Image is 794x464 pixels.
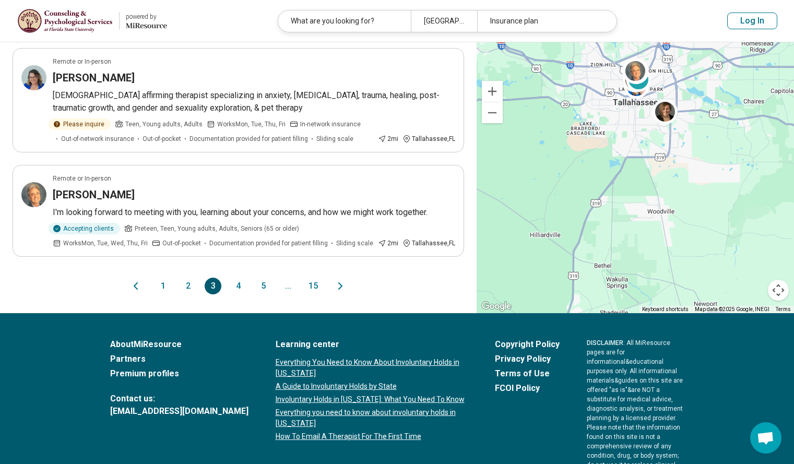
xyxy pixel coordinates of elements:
div: 2 [626,66,651,91]
button: Zoom in [482,81,503,102]
p: Remote or In-person [53,174,111,183]
p: I'm looking forward to meeting with you, learning about your concerns, and how we might work toge... [53,206,455,219]
div: [GEOGRAPHIC_DATA], [GEOGRAPHIC_DATA] [411,10,477,32]
button: Next page [334,278,347,294]
span: Sliding scale [336,239,373,248]
div: Tallahassee , FL [402,134,455,144]
span: In-network insurance [300,120,361,129]
a: FCOI Policy [495,382,560,395]
img: Google [479,300,514,313]
a: How To Email A Therapist For The First Time [276,431,468,442]
a: Terms (opens in new tab) [776,306,791,312]
span: Map data ©2025 Google, INEGI [695,306,769,312]
div: Insurance plan [477,10,610,32]
button: Map camera controls [768,280,789,301]
button: 3 [205,278,221,294]
a: Open this area in Google Maps (opens a new window) [479,300,514,313]
button: Previous page [129,278,142,294]
a: Partners [110,353,248,365]
h3: [PERSON_NAME] [53,70,135,85]
div: powered by [126,12,167,21]
a: Copyright Policy [495,338,560,351]
a: AboutMiResource [110,338,248,351]
button: 2 [180,278,196,294]
div: Accepting clients [49,223,120,234]
button: 4 [230,278,246,294]
div: Open chat [750,422,781,454]
span: Documentation provided for patient filling [209,239,328,248]
img: Florida State University [17,8,113,33]
span: Documentation provided for patient filling [189,134,308,144]
a: Premium profiles [110,367,248,380]
a: Involuntary Holds in [US_STATE]: What You Need To Know [276,394,468,405]
span: Out-of-pocket [162,239,201,248]
div: 2 mi [378,239,398,248]
span: Teen, Young adults, Adults [125,120,203,129]
a: Everything you need to know about involuntary holds in [US_STATE] [276,407,468,429]
span: Out-of-network insurance [61,134,134,144]
a: Terms of Use [495,367,560,380]
span: DISCLAIMER [587,339,623,347]
div: Please inquire [49,118,111,130]
a: Florida State Universitypowered by [17,8,167,33]
span: Preteen, Teen, Young adults, Adults, Seniors (65 or older) [135,224,299,233]
div: What are you looking for? [278,10,411,32]
a: Privacy Policy [495,353,560,365]
div: Tallahassee , FL [402,239,455,248]
span: Works Mon, Tue, Thu, Fri [217,120,286,129]
a: Learning center [276,338,468,351]
div: 2 mi [378,134,398,144]
button: 15 [305,278,322,294]
button: Log In [727,13,777,29]
h3: [PERSON_NAME] [53,187,135,202]
button: Keyboard shortcuts [642,306,689,313]
button: 1 [155,278,171,294]
button: 5 [255,278,271,294]
a: A Guide to Involuntary Holds by State [276,381,468,392]
span: Works Mon, Tue, Wed, Thu, Fri [63,239,148,248]
a: Everything You Need to Know About Involuntary Holds in [US_STATE] [276,357,468,379]
p: Remote or In-person [53,57,111,66]
span: Sliding scale [316,134,353,144]
a: [EMAIL_ADDRESS][DOMAIN_NAME] [110,405,248,418]
p: [DEMOGRAPHIC_DATA] affirming therapist specializing in anxiety, [MEDICAL_DATA], trauma, healing, ... [53,89,455,114]
span: Contact us: [110,392,248,405]
span: ... [280,278,297,294]
span: Out-of-pocket [143,134,181,144]
button: Zoom out [482,102,503,123]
